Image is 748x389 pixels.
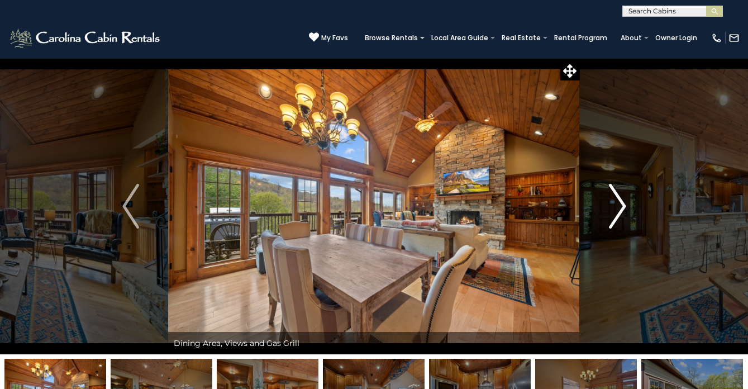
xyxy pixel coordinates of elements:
img: mail-regular-white.png [728,32,740,44]
a: Browse Rentals [359,30,423,46]
img: phone-regular-white.png [711,32,722,44]
button: Next [580,58,655,354]
a: Rental Program [549,30,613,46]
a: My Favs [309,32,348,44]
button: Previous [93,58,168,354]
img: arrow [609,184,626,229]
a: About [615,30,647,46]
a: Local Area Guide [426,30,494,46]
img: White-1-2.png [8,27,163,49]
a: Real Estate [496,30,546,46]
span: My Favs [321,33,348,43]
img: arrow [122,184,139,229]
div: Dining Area, Views and Gas Grill [168,332,579,354]
a: Owner Login [650,30,703,46]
